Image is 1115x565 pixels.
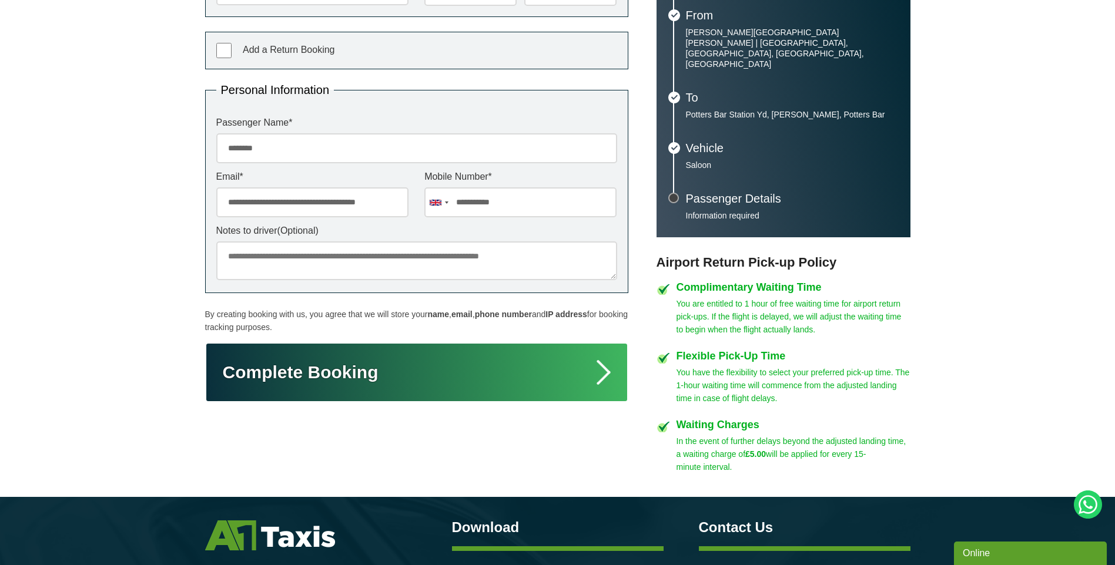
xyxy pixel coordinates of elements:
[277,226,319,236] span: (Optional)
[699,520,910,534] h3: Contact Us
[205,520,335,550] img: A1 Taxis St Albans
[686,109,899,120] p: Potters Bar Station Yd, [PERSON_NAME], Potters Bar
[205,308,628,334] p: By creating booking with us, you agree that we will store your , , and for booking tracking purpo...
[954,539,1109,565] iframe: chat widget
[216,118,617,127] label: Passenger Name
[686,92,899,103] h3: To
[243,45,335,55] span: Add a Return Booking
[677,297,910,336] p: You are entitled to 1 hour of free waiting time for airport return pick-ups. If the flight is del...
[216,43,232,58] input: Add a Return Booking
[216,226,617,236] label: Notes to driver
[451,310,473,319] strong: email
[205,342,628,402] button: Complete Booking
[427,310,449,319] strong: name
[686,9,899,21] h3: From
[686,210,899,221] p: Information required
[657,255,910,270] h3: Airport Return Pick-up Policy
[425,188,452,217] div: United Kingdom: +44
[677,419,910,430] h4: Waiting Charges
[686,160,899,170] p: Saloon
[475,310,532,319] strong: phone number
[216,172,409,181] label: Email
[677,435,910,473] p: In the event of further delays beyond the adjusted landing time, a waiting charge of will be appl...
[216,84,334,96] legend: Personal Information
[424,172,617,181] label: Mobile Number
[677,282,910,292] h4: Complimentary Waiting Time
[545,310,587,319] strong: IP address
[745,449,766,459] strong: £5.00
[686,193,899,204] h3: Passenger Details
[686,142,899,154] h3: Vehicle
[452,520,664,534] h3: Download
[677,366,910,405] p: You have the flexibility to select your preferred pick-up time. The 1-hour waiting time will comm...
[677,351,910,361] h4: Flexible Pick-Up Time
[686,27,899,69] p: [PERSON_NAME][GEOGRAPHIC_DATA][PERSON_NAME] | [GEOGRAPHIC_DATA], [GEOGRAPHIC_DATA], [GEOGRAPHIC_D...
